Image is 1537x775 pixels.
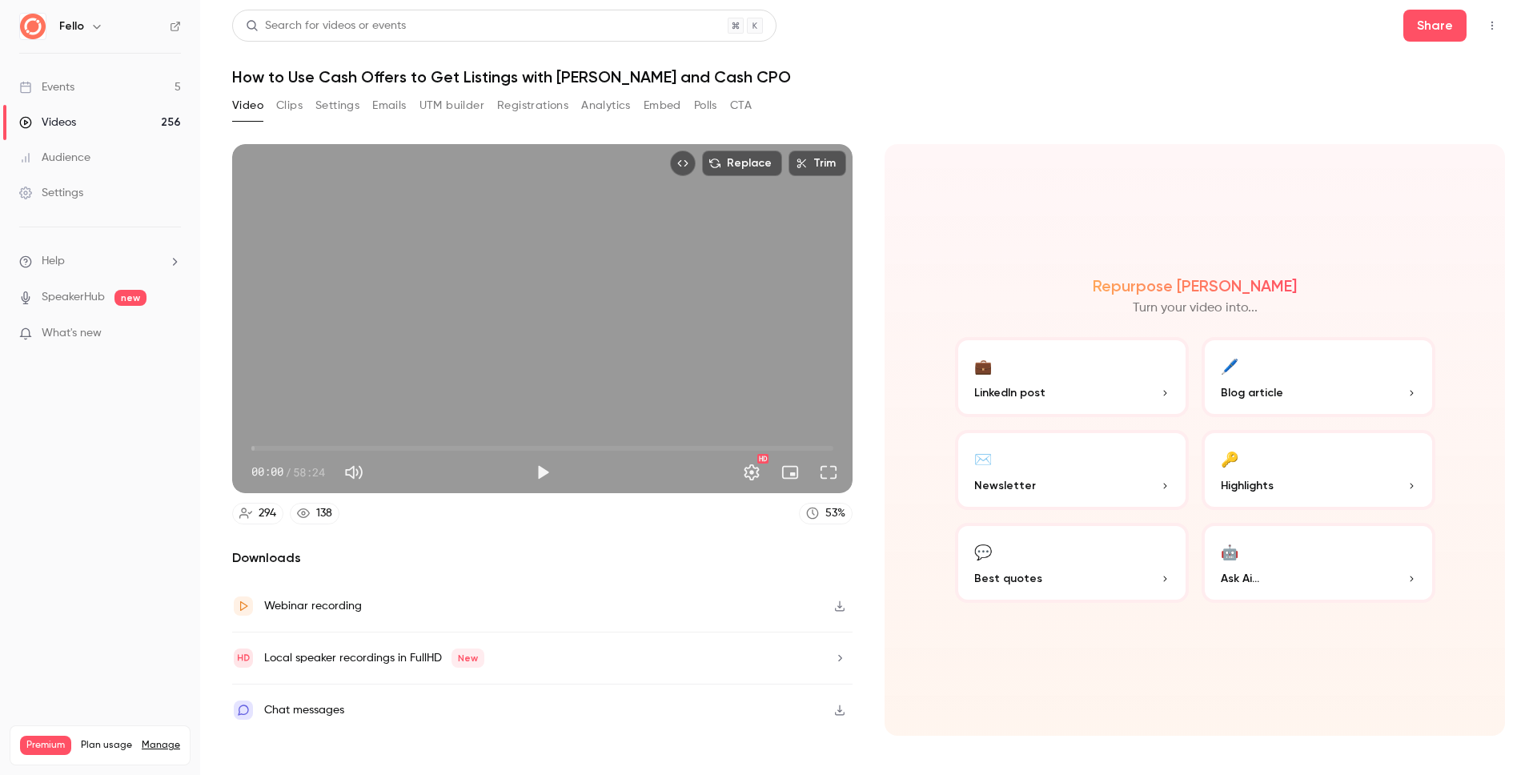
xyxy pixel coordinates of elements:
a: 53% [799,503,853,524]
span: Newsletter [974,477,1036,494]
div: 🤖 [1221,539,1238,564]
button: Clips [276,93,303,118]
div: Audience [19,150,90,166]
h1: How to Use Cash Offers to Get Listings with [PERSON_NAME] and Cash CPO [232,67,1505,86]
h2: Repurpose [PERSON_NAME] [1093,276,1297,295]
a: 138 [290,503,339,524]
button: ✉️Newsletter [955,430,1189,510]
button: Play [527,456,559,488]
div: Search for videos or events [246,18,406,34]
div: 💼 [974,353,992,378]
div: 53 % [825,505,845,522]
a: SpeakerHub [42,289,105,306]
button: Settings [736,456,768,488]
div: 294 [259,505,276,522]
div: 💬 [974,539,992,564]
div: Videos [19,114,76,131]
div: 138 [316,505,332,522]
button: Mute [338,456,370,488]
div: Settings [19,185,83,201]
h6: Fello [59,18,84,34]
button: Turn on miniplayer [774,456,806,488]
button: Analytics [581,93,631,118]
button: Top Bar Actions [1479,13,1505,38]
span: Highlights [1221,477,1274,494]
span: Premium [20,736,71,755]
button: 💬Best quotes [955,523,1189,603]
span: What's new [42,325,102,342]
button: Video [232,93,263,118]
img: Fello [20,14,46,39]
div: 00:00 [251,464,325,480]
span: Ask Ai... [1221,570,1259,587]
button: Settings [315,93,359,118]
button: Replace [702,151,782,176]
div: 🖊️ [1221,353,1238,378]
span: 00:00 [251,464,283,480]
span: / [285,464,291,480]
div: Webinar recording [264,596,362,616]
iframe: Noticeable Trigger [162,327,181,341]
button: 🖊️Blog article [1202,337,1435,417]
span: Help [42,253,65,270]
button: Polls [694,93,717,118]
span: new [114,290,146,306]
h2: Downloads [232,548,853,568]
p: Turn your video into... [1133,299,1258,318]
button: Embed video [670,151,696,176]
button: Embed [644,93,681,118]
button: UTM builder [419,93,484,118]
button: CTA [730,93,752,118]
div: Local speaker recordings in FullHD [264,649,484,668]
span: New [451,649,484,668]
button: 💼LinkedIn post [955,337,1189,417]
div: Chat messages [264,701,344,720]
div: ✉️ [974,446,992,471]
a: Manage [142,739,180,752]
span: Plan usage [81,739,132,752]
button: Full screen [813,456,845,488]
button: 🔑Highlights [1202,430,1435,510]
span: Blog article [1221,384,1283,401]
li: help-dropdown-opener [19,253,181,270]
button: Trim [789,151,846,176]
span: LinkedIn post [974,384,1045,401]
div: 🔑 [1221,446,1238,471]
button: Emails [372,93,406,118]
span: Best quotes [974,570,1042,587]
span: 58:24 [293,464,325,480]
div: Events [19,79,74,95]
button: Registrations [497,93,568,118]
div: HD [757,454,768,464]
button: Share [1403,10,1467,42]
a: 294 [232,503,283,524]
button: 🤖Ask Ai... [1202,523,1435,603]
